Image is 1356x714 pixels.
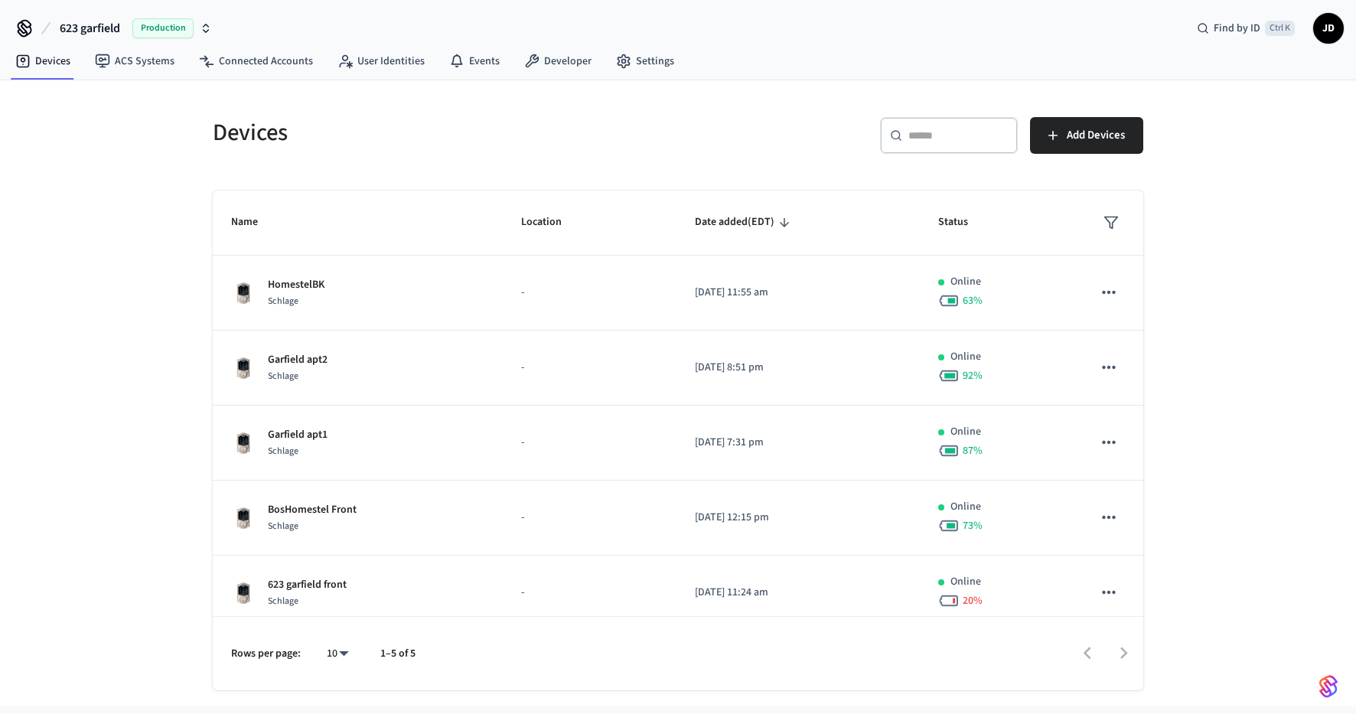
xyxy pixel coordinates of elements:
[231,356,256,380] img: Schlage Sense Smart Deadbolt with Camelot Trim, Front
[268,595,298,608] span: Schlage
[963,293,983,308] span: 63 %
[521,210,582,234] span: Location
[1313,13,1344,44] button: JD
[231,281,256,305] img: Schlage Sense Smart Deadbolt with Camelot Trim, Front
[231,431,256,455] img: Schlage Sense Smart Deadbolt with Camelot Trim, Front
[1067,126,1125,145] span: Add Devices
[380,646,416,662] p: 1–5 of 5
[1185,15,1307,42] div: Find by IDCtrl K
[437,47,512,75] a: Events
[963,593,983,608] span: 20 %
[268,577,347,593] p: 623 garfield front
[1315,15,1342,42] span: JD
[521,435,658,451] p: -
[319,643,356,665] div: 10
[521,510,658,526] p: -
[1319,674,1338,699] img: SeamLogoGradient.69752ec5.svg
[521,360,658,376] p: -
[268,352,328,368] p: Garfield apt2
[950,574,981,590] p: Online
[521,285,658,301] p: -
[604,47,686,75] a: Settings
[213,191,1143,631] table: sticky table
[268,445,298,458] span: Schlage
[132,18,194,38] span: Production
[1030,117,1143,154] button: Add Devices
[695,285,901,301] p: [DATE] 11:55 am
[695,360,901,376] p: [DATE] 8:51 pm
[963,368,983,383] span: 92 %
[268,427,328,443] p: Garfield apt1
[950,274,981,290] p: Online
[83,47,187,75] a: ACS Systems
[231,581,256,605] img: Schlage Sense Smart Deadbolt with Camelot Trim, Front
[268,295,298,308] span: Schlage
[60,19,120,37] span: 623 garfield
[512,47,604,75] a: Developer
[268,370,298,383] span: Schlage
[268,277,324,293] p: HomestelBK
[950,424,981,440] p: Online
[950,349,981,365] p: Online
[231,506,256,530] img: Schlage Sense Smart Deadbolt with Camelot Trim, Front
[325,47,437,75] a: User Identities
[1214,21,1260,36] span: Find by ID
[231,646,301,662] p: Rows per page:
[521,585,658,601] p: -
[187,47,325,75] a: Connected Accounts
[963,443,983,458] span: 87 %
[268,520,298,533] span: Schlage
[231,210,278,234] span: Name
[268,502,357,518] p: BosHomestel Front
[695,210,794,234] span: Date added(EDT)
[695,585,901,601] p: [DATE] 11:24 am
[3,47,83,75] a: Devices
[213,117,669,148] h5: Devices
[695,435,901,451] p: [DATE] 7:31 pm
[938,210,988,234] span: Status
[950,499,981,515] p: Online
[1265,21,1295,36] span: Ctrl K
[695,510,901,526] p: [DATE] 12:15 pm
[963,518,983,533] span: 73 %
